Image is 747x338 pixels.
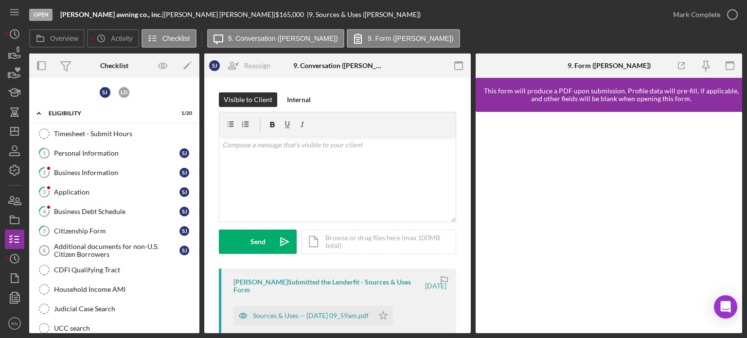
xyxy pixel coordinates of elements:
[43,228,46,234] tspan: 5
[29,9,53,21] div: Open
[250,230,266,254] div: Send
[54,169,179,177] div: Business Information
[60,10,162,18] b: [PERSON_NAME] awning co., inc.
[34,143,195,163] a: 1Personal InformationSJ
[54,227,179,235] div: Citizenship Form
[87,29,139,48] button: Activity
[233,306,393,325] button: Sources & Uses -- [DATE] 09_59am.pdf
[485,122,733,323] iframe: Lenderfit form
[219,230,297,254] button: Send
[34,124,195,143] a: Timesheet - Submit Hours
[253,312,369,320] div: Sources & Uses -- [DATE] 09_59am.pdf
[100,87,110,98] div: S J
[100,62,128,70] div: Checklist
[54,285,194,293] div: Household Income AMI
[54,149,179,157] div: Personal Information
[425,282,446,290] time: 2025-09-03 13:59
[219,92,277,107] button: Visible to Client
[54,243,179,258] div: Additional documents for non-U.S. Citizen Borrowers
[714,295,737,319] div: Open Intercom Messenger
[5,314,24,333] button: RN
[663,5,742,24] button: Mark Complete
[34,260,195,280] a: CDFI Qualifying Tract
[244,56,270,75] div: Reassign
[50,35,78,42] label: Overview
[29,29,85,48] button: Overview
[175,110,192,116] div: 1 / 20
[142,29,196,48] button: Checklist
[179,187,189,197] div: S J
[43,150,46,156] tspan: 1
[34,221,195,241] a: 5Citizenship FormSJ
[49,110,168,116] div: Eligibility
[179,148,189,158] div: S J
[673,5,720,24] div: Mark Complete
[282,92,316,107] button: Internal
[119,87,129,98] div: L D
[480,87,742,103] div: This form will produce a PDF upon submission. Profile data will pre-fill, if applicable, and othe...
[207,29,344,48] button: 9. Conversation ([PERSON_NAME])
[233,278,424,294] div: [PERSON_NAME] Submitted the Lenderfit - Sources & Uses Form
[368,35,454,42] label: 9. Form ([PERSON_NAME])
[179,226,189,236] div: S J
[34,280,195,299] a: Household Income AMI
[11,321,18,326] text: RN
[347,29,460,48] button: 9. Form ([PERSON_NAME])
[287,92,311,107] div: Internal
[34,163,195,182] a: 2Business InformationSJ
[111,35,132,42] label: Activity
[34,202,195,221] a: 4Business Debt ScheduleSJ
[54,208,179,215] div: Business Debt Schedule
[54,324,194,332] div: UCC search
[307,11,421,18] div: | 9. Sources & Uses ([PERSON_NAME])
[228,35,338,42] label: 9. Conversation ([PERSON_NAME])
[43,169,46,176] tspan: 2
[179,168,189,178] div: S J
[204,56,280,75] button: SJReassign
[43,189,46,195] tspan: 3
[34,182,195,202] a: 3ApplicationSJ
[60,11,164,18] div: |
[34,241,195,260] a: 6Additional documents for non-U.S. Citizen BorrowersSJ
[54,266,194,274] div: CDFI Qualifying Tract
[179,246,189,255] div: S J
[34,319,195,338] a: UCC search
[34,299,195,319] a: Judicial Case Search
[568,62,651,70] div: 9. Form ([PERSON_NAME])
[43,248,46,253] tspan: 6
[162,35,190,42] label: Checklist
[293,62,382,70] div: 9. Conversation ([PERSON_NAME])
[164,11,275,18] div: [PERSON_NAME] [PERSON_NAME] |
[275,10,304,18] span: $165,000
[54,130,194,138] div: Timesheet - Submit Hours
[224,92,272,107] div: Visible to Client
[179,207,189,216] div: S J
[54,305,194,313] div: Judicial Case Search
[54,188,179,196] div: Application
[43,208,46,214] tspan: 4
[209,60,220,71] div: S J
